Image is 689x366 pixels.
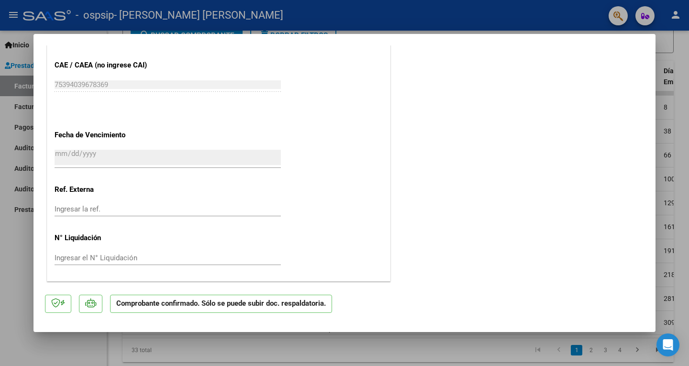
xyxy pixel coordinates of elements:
[55,60,153,71] p: CAE / CAEA (no ingrese CAI)
[55,130,153,141] p: Fecha de Vencimiento
[110,295,332,313] p: Comprobante confirmado. Sólo se puede subir doc. respaldatoria.
[55,184,153,195] p: Ref. Externa
[656,333,679,356] div: Open Intercom Messenger
[55,233,153,244] p: N° Liquidación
